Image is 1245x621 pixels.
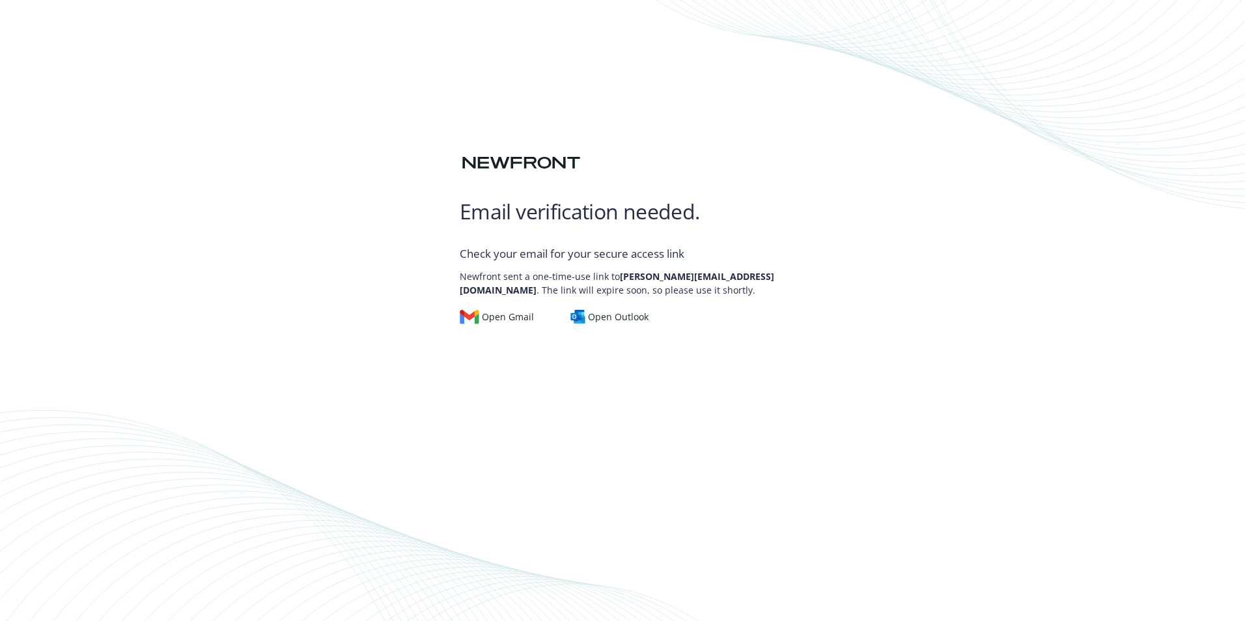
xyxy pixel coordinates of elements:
[460,152,583,174] img: Newfront logo
[460,310,534,324] div: Open Gmail
[460,310,479,324] img: gmail-logo.svg
[570,310,586,324] img: outlook-logo.svg
[570,310,660,324] a: Open Outlook
[460,199,785,225] h1: Email verification needed.
[460,245,785,262] div: Check your email for your secure access link
[460,263,785,297] p: Newfront sent a one-time-use link to . The link will expire soon, so please use it shortly.
[460,270,774,296] b: [PERSON_NAME][EMAIL_ADDRESS][DOMAIN_NAME]
[570,310,649,324] div: Open Outlook
[460,310,544,324] a: Open Gmail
